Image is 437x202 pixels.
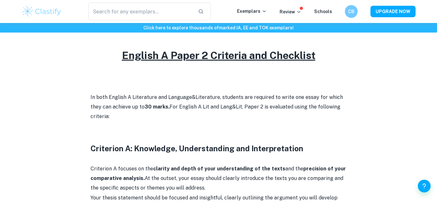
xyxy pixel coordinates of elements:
[314,9,332,14] a: Schools
[122,49,315,61] u: English A Paper 2 Criteria and Checklist
[88,3,193,20] input: Search for any exemplars...
[370,6,416,17] button: UPGRADE NOW
[21,5,62,18] img: Clastify logo
[348,8,355,15] h6: CB
[1,24,436,31] h6: Click here to explore thousands of marked IA, EE and TOK exemplars !
[237,8,267,15] p: Exemplars
[345,5,358,18] button: CB
[418,180,431,192] button: Help and Feedback
[153,166,285,172] strong: clarity and depth of your understanding of the texts
[91,93,346,122] p: In both English A Literature and Language&Literature, students are required to write one essay fo...
[91,143,346,154] h3: Criterion A: Knowledge, Understanding and Interpretation
[91,166,346,181] strong: precision of your comparative analysis.
[145,104,170,110] strong: 30 marks.
[280,8,301,15] p: Review
[91,164,346,193] p: Criterion A focuses on the and the At the outset, your essay should clearly introduce the texts y...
